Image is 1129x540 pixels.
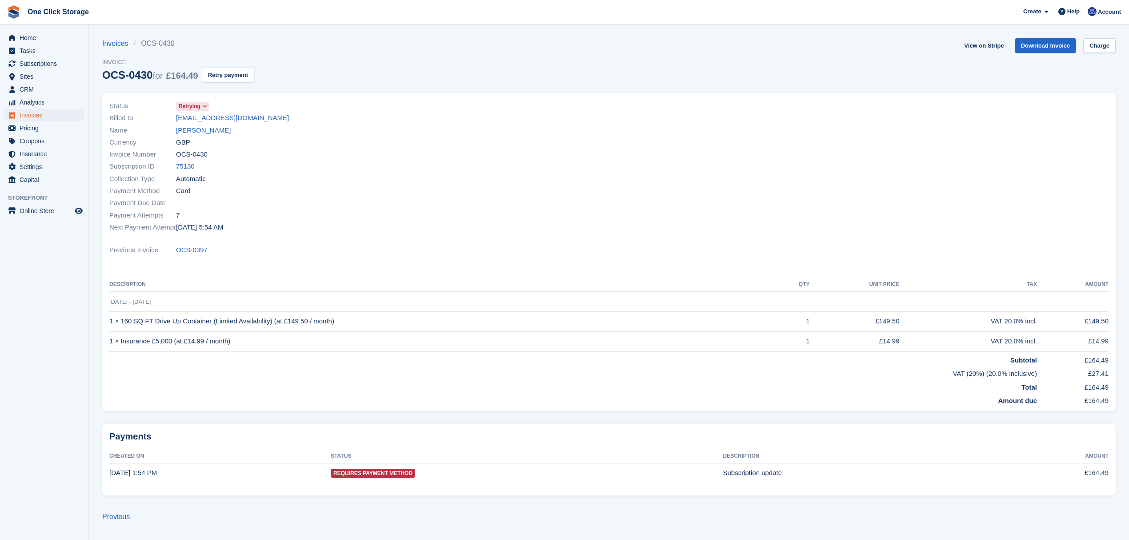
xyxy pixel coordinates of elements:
[4,32,84,44] a: menu
[109,311,777,331] td: 1 × 160 SQ FT Drive Up Container (Limited Availability) (at £149.50 / month)
[20,148,73,160] span: Insurance
[4,148,84,160] a: menu
[176,113,289,123] a: [EMAIL_ADDRESS][DOMAIN_NAME]
[176,174,206,184] span: Automatic
[810,311,900,331] td: £149.50
[810,278,900,292] th: Unit Price
[20,109,73,121] span: Invoices
[109,101,176,111] span: Status
[4,96,84,109] a: menu
[1037,278,1109,292] th: Amount
[73,206,84,216] a: Preview store
[109,198,176,208] span: Payment Due Date
[4,44,84,57] a: menu
[20,83,73,96] span: CRM
[777,311,809,331] td: 1
[4,205,84,217] a: menu
[4,173,84,186] a: menu
[176,210,180,221] span: 7
[20,205,73,217] span: Online Store
[20,122,73,134] span: Pricing
[1037,311,1109,331] td: £149.50
[1067,7,1080,16] span: Help
[176,245,208,255] a: OCS-0397
[179,102,200,110] span: Retrying
[8,193,88,202] span: Storefront
[152,71,163,81] span: for
[4,70,84,83] a: menu
[102,58,254,67] span: Invoice
[777,278,809,292] th: QTY
[20,161,73,173] span: Settings
[109,298,151,305] span: [DATE] - [DATE]
[4,122,84,134] a: menu
[1083,38,1116,53] a: Charge
[20,96,73,109] span: Analytics
[109,174,176,184] span: Collection Type
[109,222,176,233] span: Next Payment Attempt
[1098,8,1121,16] span: Account
[109,449,331,463] th: Created On
[1037,331,1109,351] td: £14.99
[1037,392,1109,406] td: £164.49
[1015,38,1077,53] a: Download Invoice
[20,57,73,70] span: Subscriptions
[4,135,84,147] a: menu
[109,137,176,148] span: Currency
[176,222,223,233] time: 2025-10-02 04:54:29 UTC
[997,463,1109,483] td: £164.49
[777,331,809,351] td: 1
[331,469,415,478] span: Requires Payment Method
[176,186,191,196] span: Card
[109,431,1109,442] h2: Payments
[7,5,20,19] img: stora-icon-8386f47178a22dfd0bd8f6a31ec36ba5ce8667c1dd55bd0f319d3a0aa187defe.svg
[20,173,73,186] span: Capital
[109,113,176,123] span: Billed to
[4,57,84,70] a: menu
[202,68,254,82] button: Retry payment
[331,449,723,463] th: Status
[166,71,198,81] span: £164.49
[1010,356,1037,364] strong: Subtotal
[4,161,84,173] a: menu
[109,278,777,292] th: Description
[102,513,130,520] a: Previous
[20,70,73,83] span: Sites
[109,365,1037,379] td: VAT (20%) (20.0% inclusive)
[176,149,208,160] span: OCS-0430
[176,125,231,136] a: [PERSON_NAME]
[997,449,1109,463] th: Amount
[109,245,176,255] span: Previous Invoice
[20,135,73,147] span: Coupons
[176,137,190,148] span: GBP
[1088,7,1097,16] img: Thomas
[109,331,777,351] td: 1 × Insurance £5,000 (at £14.99 / month)
[102,38,134,49] a: Invoices
[961,38,1007,53] a: View on Stripe
[109,210,176,221] span: Payment Attempts
[1037,351,1109,365] td: £164.49
[4,83,84,96] a: menu
[109,161,176,172] span: Subscription ID
[1037,379,1109,393] td: £164.49
[4,109,84,121] a: menu
[109,149,176,160] span: Invoice Number
[24,4,92,19] a: One Click Storage
[899,336,1037,347] div: VAT 20.0% incl.
[102,38,254,49] nav: breadcrumbs
[723,449,997,463] th: Description
[109,469,157,476] time: 2025-09-27 12:54:13 UTC
[20,44,73,57] span: Tasks
[899,278,1037,292] th: Tax
[1037,365,1109,379] td: £27.41
[102,69,198,81] div: OCS-0430
[998,397,1037,404] strong: Amount due
[1023,7,1041,16] span: Create
[899,316,1037,326] div: VAT 20.0% incl.
[176,101,209,111] a: Retrying
[20,32,73,44] span: Home
[810,331,900,351] td: £14.99
[1021,383,1037,391] strong: Total
[176,161,195,172] a: 75130
[109,125,176,136] span: Name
